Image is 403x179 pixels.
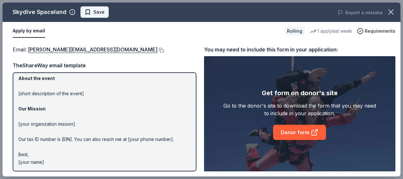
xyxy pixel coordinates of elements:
[13,24,45,38] button: Apply by email
[204,45,395,54] div: You may need to include this form in your application:
[310,27,352,35] div: 1 apply last week
[13,61,196,70] div: TheShareWay email template
[285,27,305,36] div: Rolling
[223,102,376,117] div: Go to the donor's site to download the form that you may need to include in your application.
[28,45,157,54] a: [PERSON_NAME][EMAIL_ADDRESS][DOMAIN_NAME]
[338,9,383,17] button: Report a mistake
[262,88,338,98] div: Get form on donor's site
[357,27,395,35] button: Requirements
[365,27,395,35] span: Requirements
[80,6,109,18] button: Save
[273,125,326,140] a: Donor form
[93,8,105,16] span: Save
[18,76,55,81] strong: About the event
[18,106,46,111] strong: Our Mission
[13,46,157,53] span: Email :
[13,7,67,17] div: Skydive Spaceland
